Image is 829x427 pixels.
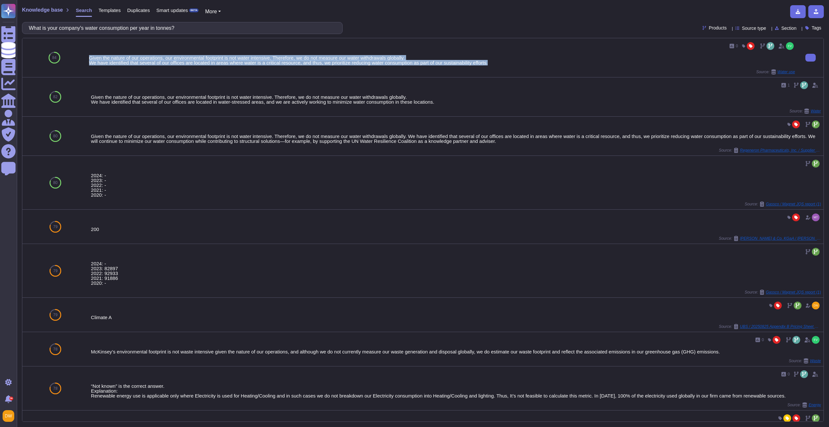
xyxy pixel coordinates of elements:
span: Smart updates [156,8,188,13]
span: Source: [745,290,821,295]
img: user [786,42,794,50]
button: More [205,8,221,16]
span: 78 [53,347,57,351]
span: 84 [52,56,56,60]
span: Regeneron Pharmaceuticals, Inc. / Supplier diversity and sustainability [740,148,821,152]
span: 78 [53,387,57,390]
span: 80 [53,134,57,138]
span: Search [76,8,92,13]
span: Products [709,26,727,30]
span: Source: [719,236,821,241]
div: Climate A [91,315,821,320]
span: 82 [53,95,57,99]
span: Source: [789,109,821,114]
span: Knowledge base [22,7,63,13]
span: Source: [719,148,821,153]
div: McKinsey’s environmental footprint is not waste intensive given the nature of our operations, and... [91,349,821,354]
span: Gassco / Magnet JQS report (1) [766,202,821,206]
button: user [1,409,19,423]
span: UBS / 20250825 Appendix B Pricing Sheet VENDOR NAME [740,325,821,329]
span: 0 [736,44,738,48]
span: Source: [719,324,821,329]
div: BETA [189,8,199,12]
span: Source: [756,69,795,75]
span: 79 [53,225,57,229]
span: Tags [812,26,821,30]
input: Search a question or template... [26,22,336,34]
span: 80 [53,181,57,185]
img: user [3,410,14,422]
span: Gassco / Magnet JQS report (1) [766,290,821,294]
span: Duplicates [127,8,150,13]
span: 79 [53,269,57,273]
span: Source: [789,358,821,364]
span: Templates [98,8,120,13]
span: Section [781,26,797,30]
span: Energy [809,403,821,407]
span: 79 [53,313,57,317]
div: 200 [91,227,821,232]
span: Source: [788,402,821,408]
span: 0 [788,372,790,376]
span: Source: [745,202,821,207]
span: More [205,9,217,14]
div: 2024: - 2023: 82897 2022: 92933 2021: 91886 2020: - [91,261,821,285]
div: Given the nature of our operations, our environmental footprint is not water intensive. Therefore... [91,134,821,144]
span: Water [811,109,821,113]
img: user [812,213,820,221]
span: Source type [742,26,766,30]
span: Waste [810,359,821,363]
div: “Not known” is the correct answer. Explanation: Renewable energy use is applicable only where Ele... [91,384,821,398]
div: Given the nature of our operations, our environmental footprint is not water intensive. Therefore... [91,95,821,104]
span: 0 [762,338,764,342]
span: [PERSON_NAME] & Co. KGaA / [PERSON_NAME] Maturity Assessment Questionnaire 2025 [GEOGRAPHIC_DATA] [740,237,821,240]
span: Water use [778,70,795,74]
span: 1 [788,83,790,87]
div: 2024: - 2023: - 2022: - 2021: - 2020: - [91,173,821,197]
img: user [812,302,820,309]
div: 9+ [9,397,13,400]
div: Given the nature of our operations, our environmental footprint is not water intensive. Therefore... [89,55,795,65]
img: user [812,336,820,344]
